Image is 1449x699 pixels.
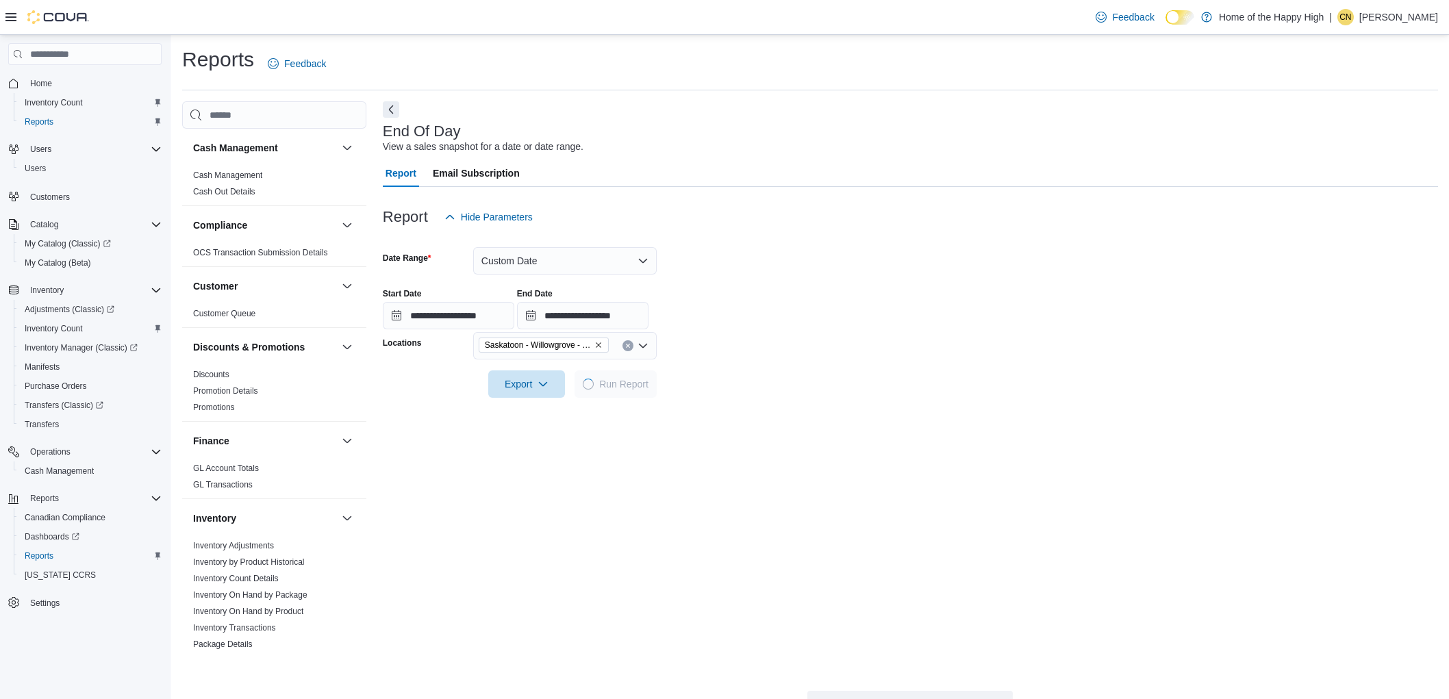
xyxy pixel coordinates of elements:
[25,216,64,233] button: Catalog
[638,340,648,351] button: Open list of options
[25,381,87,392] span: Purchase Orders
[25,141,57,157] button: Users
[25,282,162,298] span: Inventory
[517,302,648,329] input: Press the down key to open a popover containing a calendar.
[25,141,162,157] span: Users
[3,215,167,234] button: Catalog
[485,338,592,352] span: Saskatoon - Willowgrove - Fire & Flower
[25,419,59,430] span: Transfers
[14,565,167,585] button: [US_STATE] CCRS
[461,210,533,224] span: Hide Parameters
[25,466,94,476] span: Cash Management
[14,338,167,357] a: Inventory Manager (Classic)
[1090,3,1159,31] a: Feedback
[14,234,167,253] a: My Catalog (Classic)
[339,510,355,526] button: Inventory
[14,396,167,415] a: Transfers (Classic)
[3,281,167,300] button: Inventory
[193,248,328,257] a: OCS Transaction Submission Details
[8,68,162,648] nav: Complex example
[193,589,307,600] span: Inventory On Hand by Package
[30,446,71,457] span: Operations
[193,511,336,525] button: Inventory
[3,73,167,93] button: Home
[25,594,162,611] span: Settings
[25,75,58,92] a: Home
[193,541,274,550] a: Inventory Adjustments
[25,400,103,411] span: Transfers (Classic)
[182,460,366,498] div: Finance
[25,75,162,92] span: Home
[25,444,76,460] button: Operations
[193,622,276,633] span: Inventory Transactions
[25,282,69,298] button: Inventory
[19,548,59,564] a: Reports
[19,397,109,414] a: Transfers (Classic)
[193,463,259,473] a: GL Account Totals
[193,574,279,583] a: Inventory Count Details
[19,416,64,433] a: Transfers
[19,301,120,318] a: Adjustments (Classic)
[193,557,305,567] a: Inventory by Product Historical
[599,377,648,391] span: Run Report
[25,304,114,315] span: Adjustments (Classic)
[383,209,428,225] h3: Report
[182,167,366,205] div: Cash Management
[193,607,303,616] a: Inventory On Hand by Product
[3,442,167,461] button: Operations
[30,192,70,203] span: Customers
[1329,9,1332,25] p: |
[433,160,520,187] span: Email Subscription
[25,163,46,174] span: Users
[339,433,355,449] button: Finance
[1219,9,1324,25] p: Home of the Happy High
[193,247,328,258] span: OCS Transaction Submission Details
[30,285,64,296] span: Inventory
[14,112,167,131] button: Reports
[25,361,60,372] span: Manifests
[19,114,59,130] a: Reports
[193,309,255,318] a: Customer Queue
[3,489,167,508] button: Reports
[3,593,167,613] button: Settings
[193,540,274,551] span: Inventory Adjustments
[25,97,83,108] span: Inventory Count
[19,509,111,526] a: Canadian Compliance
[14,461,167,481] button: Cash Management
[19,359,162,375] span: Manifests
[193,308,255,319] span: Customer Queue
[182,244,366,266] div: Compliance
[193,639,253,650] span: Package Details
[193,606,303,617] span: Inventory On Hand by Product
[19,114,162,130] span: Reports
[193,573,279,584] span: Inventory Count Details
[1112,10,1154,24] span: Feedback
[339,278,355,294] button: Customer
[14,546,167,565] button: Reports
[339,217,355,233] button: Compliance
[284,57,326,71] span: Feedback
[193,186,255,197] span: Cash Out Details
[193,340,305,354] h3: Discounts & Promotions
[25,512,105,523] span: Canadian Compliance
[193,402,235,413] span: Promotions
[30,493,59,504] span: Reports
[19,320,162,337] span: Inventory Count
[594,341,603,349] button: Remove Saskatoon - Willowgrove - Fire & Flower from selection in this group
[25,116,53,127] span: Reports
[19,255,162,271] span: My Catalog (Beta)
[25,188,162,205] span: Customers
[339,339,355,355] button: Discounts & Promotions
[193,218,247,232] h3: Compliance
[193,279,336,293] button: Customer
[383,123,461,140] h3: End Of Day
[19,529,162,545] span: Dashboards
[182,366,366,421] div: Discounts & Promotions
[19,160,162,177] span: Users
[383,338,422,348] label: Locations
[193,386,258,396] a: Promotion Details
[193,434,336,448] button: Finance
[19,567,162,583] span: Washington CCRS
[193,403,235,412] a: Promotions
